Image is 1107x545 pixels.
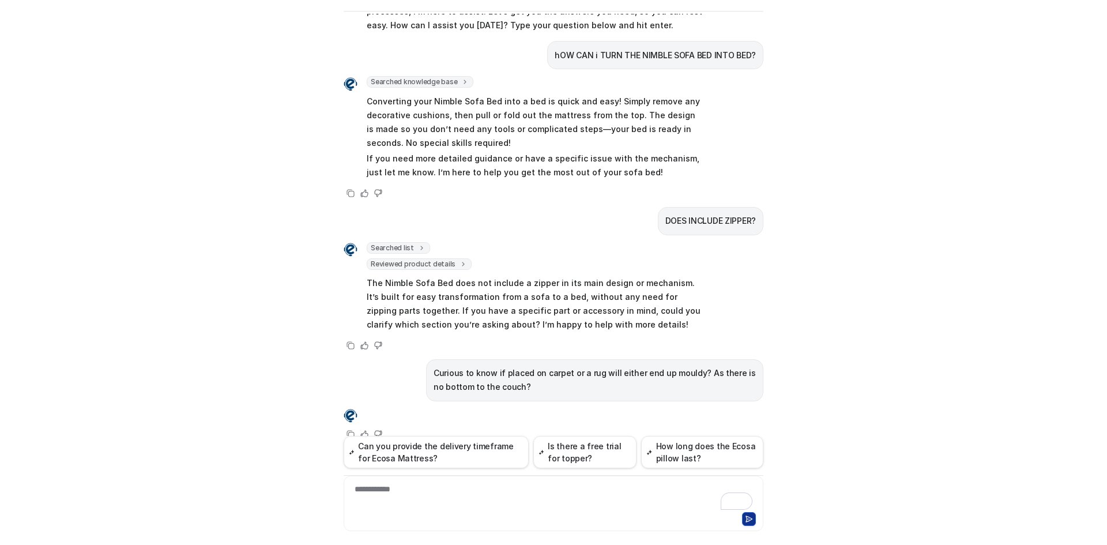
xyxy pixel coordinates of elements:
div: To enrich screen reader interactions, please activate Accessibility in Grammarly extension settings [347,483,760,510]
p: Converting your Nimble Sofa Bed into a bed is quick and easy! Simply remove any decorative cushio... [367,95,704,150]
p: The Nimble Sofa Bed does not include a zipper in its main design or mechanism. It’s built for eas... [367,276,704,332]
p: Curious to know if placed on carpet or a rug will either end up mouldy? As there is no bottom to ... [434,366,756,394]
button: Can you provide the delivery timeframe for Ecosa Mattress? [344,436,529,468]
span: Searched knowledge base [367,76,473,88]
span: Searched list [367,242,430,254]
button: How long does the Ecosa pillow last? [641,436,763,468]
span: Reviewed product details [367,258,472,270]
p: DOES INCLUDE ZIPPER? [665,214,756,228]
p: hOW CAN i TURN THE NIMBLE SOFA BED INTO BED? [555,48,756,62]
img: Widget [344,409,357,423]
img: Widget [344,77,357,91]
button: Is there a free trial for topper? [533,436,637,468]
img: Widget [344,243,357,257]
p: If you need more detailed guidance or have a specific issue with the mechanism, just let me know.... [367,152,704,179]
